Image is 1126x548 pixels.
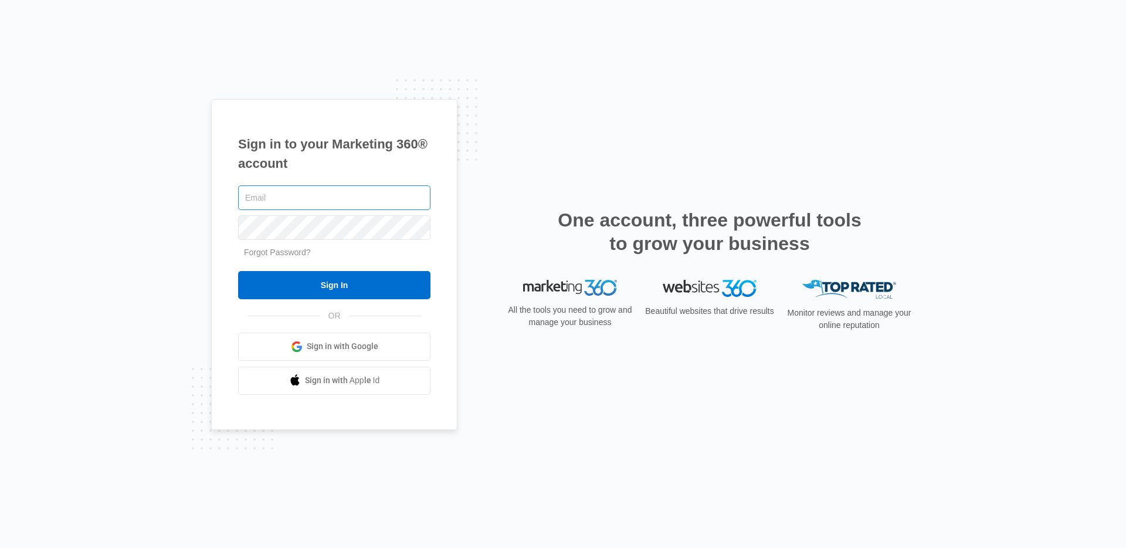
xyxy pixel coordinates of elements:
h2: One account, three powerful tools to grow your business [554,208,865,255]
a: Forgot Password? [244,248,311,257]
a: Sign in with Google [238,333,430,361]
span: Sign in with Apple Id [305,374,380,387]
a: Sign in with Apple Id [238,367,430,395]
input: Email [238,185,430,210]
img: Websites 360 [663,280,757,297]
span: OR [320,310,349,322]
img: Marketing 360 [523,280,617,296]
h1: Sign in to your Marketing 360® account [238,134,430,173]
p: Monitor reviews and manage your online reputation [784,307,915,331]
p: All the tools you need to grow and manage your business [504,304,636,329]
img: Top Rated Local [802,280,896,299]
span: Sign in with Google [307,340,378,353]
p: Beautiful websites that drive results [644,305,775,317]
input: Sign In [238,271,430,299]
